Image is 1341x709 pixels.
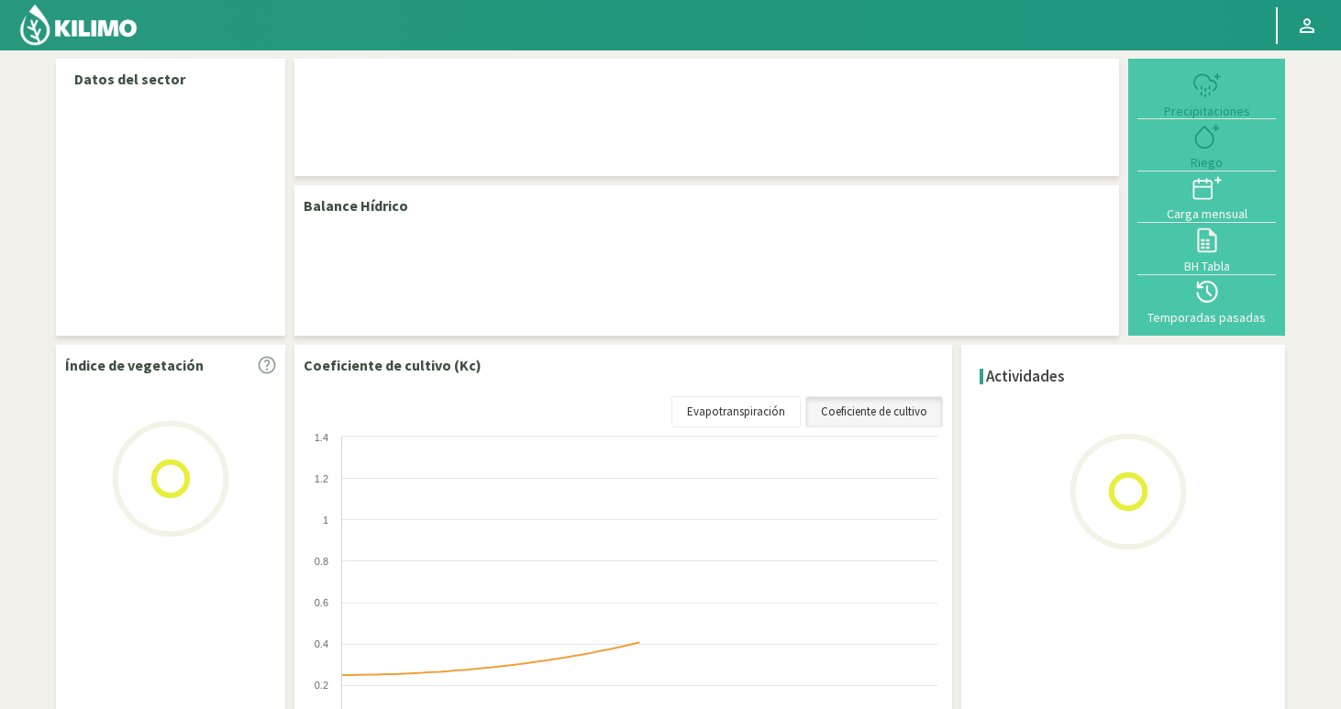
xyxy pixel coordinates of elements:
[986,368,1065,385] h4: Actividades
[74,68,267,90] p: Datos del sector
[65,354,204,376] p: Índice de vegetación
[304,194,408,216] p: Balance Hídrico
[315,597,328,608] text: 0.6
[315,432,328,443] text: 1.4
[1143,156,1270,169] div: Riego
[671,396,801,427] a: Evapotranspiración
[1137,68,1276,119] button: Precipitaciones
[1137,275,1276,327] button: Temporadas pasadas
[1143,105,1270,117] div: Precipitaciones
[315,638,328,649] text: 0.4
[304,354,482,376] p: Coeficiente de cultivo (Kc)
[1137,223,1276,274] button: BH Tabla
[79,387,262,571] img: Loading...
[1137,119,1276,171] button: Riego
[323,515,328,526] text: 1
[1036,400,1220,583] img: Loading...
[1143,207,1270,220] div: Carga mensual
[1143,260,1270,272] div: BH Tabla
[315,680,328,691] text: 0.2
[805,396,943,427] a: Coeficiente de cultivo
[1137,172,1276,223] button: Carga mensual
[315,556,328,567] text: 0.8
[315,473,328,484] text: 1.2
[18,3,139,47] img: Kilimo
[1143,311,1270,324] div: Temporadas pasadas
